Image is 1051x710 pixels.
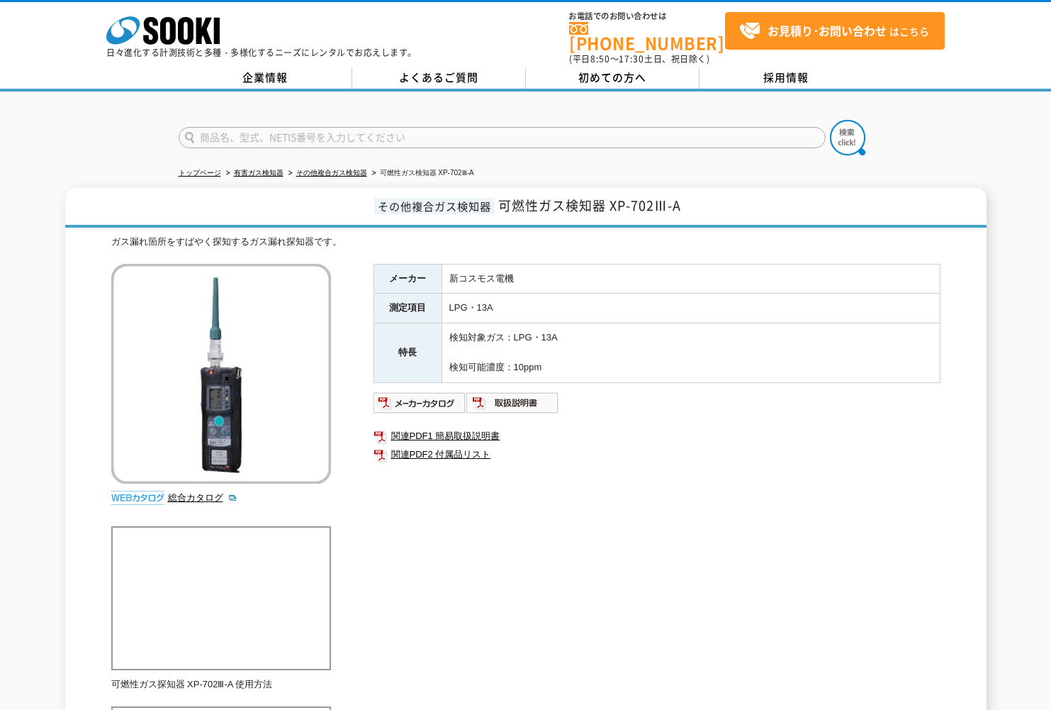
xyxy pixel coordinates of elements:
span: その他複合ガス検知器 [374,198,495,214]
a: メーカーカタログ [373,401,466,411]
img: メーカーカタログ [373,392,466,414]
input: 商品名、型式、NETIS番号を入力してください [179,127,826,148]
a: 企業情報 [179,67,352,89]
a: 関連PDF1 簡易取扱説明書 [373,427,940,445]
a: よくあるご質問 [352,67,526,89]
a: 採用情報 [699,67,873,89]
a: その他複合ガス検知器 [296,169,367,177]
span: 初めての方へ [578,70,646,85]
td: 新コスモス電機 [442,264,940,294]
th: 測定項目 [373,294,442,323]
a: 初めての方へ [526,67,699,89]
td: LPG・13A [442,294,940,323]
img: 可燃性ガス検知器 XP-702Ⅲ-A [111,264,331,484]
p: 日々進化する計測技術と多種・多様化するニーズにレンタルでお応えします。 [106,48,417,57]
span: はこちら [739,21,929,42]
div: ガス漏れ箇所をすばやく探知するガス漏れ探知器です。 [111,235,940,250]
a: お見積り･お問い合わせはこちら [725,12,945,50]
strong: お見積り･お問い合わせ [768,22,887,39]
img: 取扱説明書 [466,392,559,414]
img: btn_search.png [830,120,865,155]
span: 17:30 [619,52,644,65]
span: 可燃性ガス検知器 XP-702Ⅲ-A [498,196,681,215]
th: 特長 [373,323,442,382]
a: トップページ [179,169,221,177]
th: メーカー [373,264,442,294]
span: 8:50 [590,52,610,65]
span: (平日 ～ 土日、祝日除く) [569,52,709,65]
p: 可燃性ガス探知器 XP-702Ⅲ-A 使用方法 [111,677,331,692]
td: 検知対象ガス：LPG・13A 検知可能濃度：10ppm [442,323,940,382]
a: [PHONE_NUMBER] [569,22,725,51]
a: 取扱説明書 [466,401,559,411]
span: お電話でのお問い合わせは [569,12,725,21]
a: 有害ガス検知器 [234,169,283,177]
a: 関連PDF2 付属品リスト [373,445,940,464]
a: 総合カタログ [168,492,237,503]
img: webカタログ [111,491,164,505]
li: 可燃性ガス検知器 XP-702Ⅲ-A [369,166,474,181]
